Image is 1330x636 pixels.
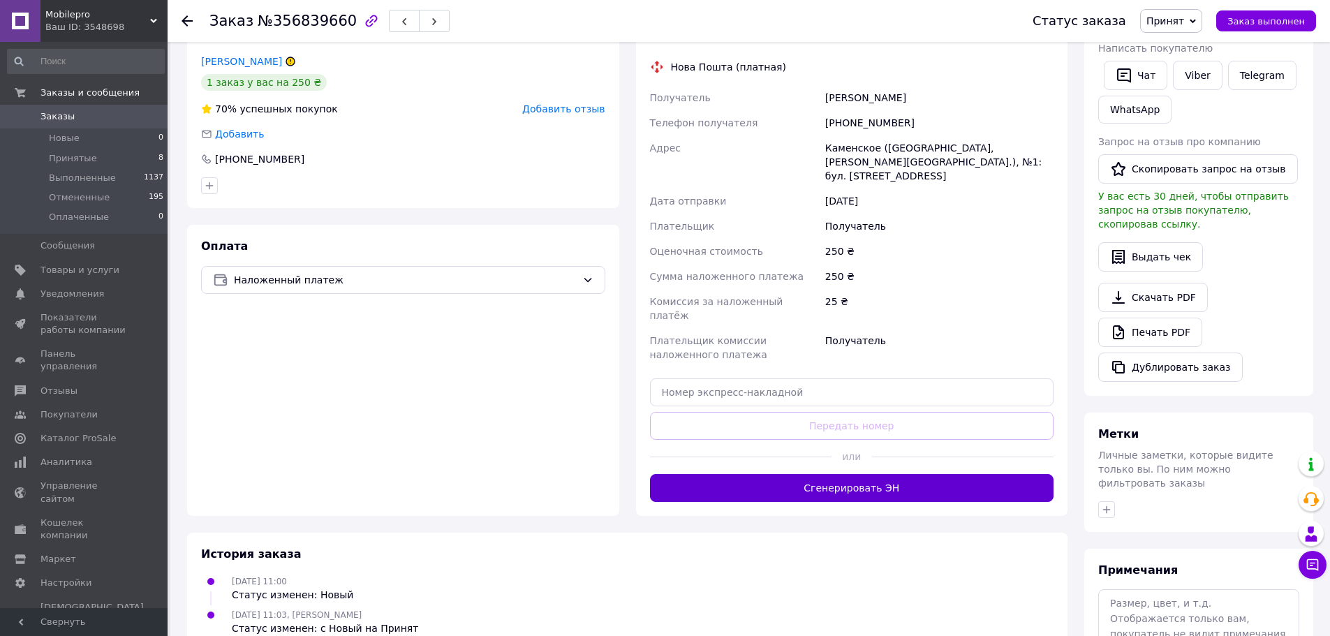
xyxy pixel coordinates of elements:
[158,211,163,223] span: 0
[1098,563,1178,577] span: Примечания
[1033,14,1126,28] div: Статус заказа
[650,335,767,360] span: Плательщик комиссии наложенного платежа
[201,239,248,253] span: Оплата
[40,432,116,445] span: Каталог ProSale
[822,85,1056,110] div: [PERSON_NAME]
[1098,96,1172,124] a: WhatsApp
[40,110,75,123] span: Заказы
[209,13,253,29] span: Заказ
[667,60,790,74] div: Нова Пошта (платная)
[201,102,338,116] div: успешных покупок
[1098,154,1298,184] button: Скопировать запрос на отзыв
[45,8,150,21] span: Mobilepro
[149,191,163,204] span: 195
[822,110,1056,135] div: [PHONE_NUMBER]
[1098,353,1243,382] button: Дублировать заказ
[1227,16,1305,27] span: Заказ выполнен
[40,385,77,397] span: Отзывы
[40,288,104,300] span: Уведомления
[40,553,76,565] span: Маркет
[1104,61,1167,90] button: Чат
[650,221,715,232] span: Плательщик
[49,172,116,184] span: Выполненные
[1228,61,1296,90] a: Telegram
[45,21,168,34] div: Ваш ID: 3548698
[40,408,98,421] span: Покупатели
[650,92,711,103] span: Получатель
[232,621,418,635] div: Статус изменен: с Новый на Принят
[234,272,577,288] span: Наложенный платеж
[832,450,872,464] span: или
[650,117,758,128] span: Телефон получателя
[1098,43,1213,54] span: Написать покупателю
[822,328,1056,367] div: Получатель
[201,74,327,91] div: 1 заказ у вас на 250 ₴
[822,214,1056,239] div: Получатель
[1098,191,1289,230] span: У вас есть 30 дней, чтобы отправить запрос на отзыв покупателю, скопировав ссылку.
[201,547,302,561] span: История заказа
[144,172,163,184] span: 1137
[40,480,129,505] span: Управление сайтом
[182,14,193,28] div: Вернуться назад
[232,610,362,620] span: [DATE] 11:03, [PERSON_NAME]
[232,577,287,586] span: [DATE] 11:00
[40,264,119,276] span: Товары и услуги
[1098,136,1261,147] span: Запрос на отзыв про компанию
[1098,283,1208,312] a: Скачать PDF
[40,348,129,373] span: Панель управления
[215,103,237,114] span: 70%
[822,239,1056,264] div: 250 ₴
[650,378,1054,406] input: Номер экспресс-накладной
[258,13,357,29] span: №356839660
[40,239,95,252] span: Сообщения
[1098,450,1273,489] span: Личные заметки, которые видите только вы. По ним можно фильтровать заказы
[158,152,163,165] span: 8
[1098,318,1202,347] a: Печать PDF
[40,517,129,542] span: Кошелек компании
[7,49,165,74] input: Поиск
[650,195,727,207] span: Дата отправки
[49,191,110,204] span: Отмененные
[1098,427,1139,441] span: Метки
[650,142,681,154] span: Адрес
[650,271,804,282] span: Сумма наложенного платежа
[214,152,306,166] div: [PHONE_NUMBER]
[49,152,97,165] span: Принятые
[522,103,605,114] span: Добавить отзыв
[40,456,92,468] span: Аналитика
[822,289,1056,328] div: 25 ₴
[822,264,1056,289] div: 250 ₴
[49,132,80,145] span: Новые
[1299,551,1327,579] button: Чат с покупателем
[1173,61,1222,90] a: Viber
[201,56,282,67] a: [PERSON_NAME]
[49,211,109,223] span: Оплаченные
[215,128,264,140] span: Добавить
[158,132,163,145] span: 0
[232,588,353,602] div: Статус изменен: Новый
[650,296,783,321] span: Комиссия за наложенный платёж
[822,188,1056,214] div: [DATE]
[822,135,1056,188] div: Каменское ([GEOGRAPHIC_DATA], [PERSON_NAME][GEOGRAPHIC_DATA].), №1: бул. [STREET_ADDRESS]
[650,246,764,257] span: Оценочная стоимость
[40,311,129,337] span: Показатели работы компании
[650,474,1054,502] button: Сгенерировать ЭН
[40,87,140,99] span: Заказы и сообщения
[1146,15,1184,27] span: Принят
[1216,10,1316,31] button: Заказ выполнен
[40,577,91,589] span: Настройки
[1098,242,1203,272] button: Выдать чек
